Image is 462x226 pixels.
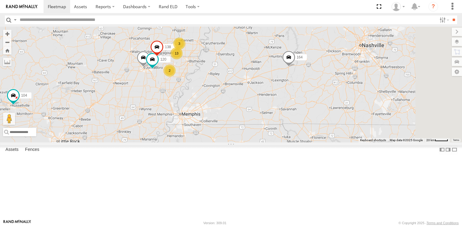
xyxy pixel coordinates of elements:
[297,55,303,59] span: 164
[160,57,166,61] span: 120
[428,2,438,12] i: ?
[203,221,226,225] div: Version: 309.01
[6,5,37,9] img: rand-logo.svg
[171,47,183,59] div: 13
[164,65,176,77] div: 2
[22,146,42,154] label: Fences
[389,2,407,11] div: John Bibbs
[173,38,185,50] div: 3
[390,138,423,142] span: Map data ©2025 Google
[3,46,11,55] button: Zoom Home
[3,38,11,46] button: Zoom out
[439,145,445,154] label: Dock Summary Table to the Left
[425,138,450,142] button: Map Scale: 20 km per 40 pixels
[426,138,435,142] span: 20 km
[451,145,457,154] label: Hide Summary Table
[165,45,171,49] span: 138
[437,15,450,24] label: Search Filter Options
[445,145,451,154] label: Dock Summary Table to the Right
[13,15,18,24] label: Search Query
[427,221,459,225] a: Terms and Conditions
[21,93,27,98] span: 104
[3,58,11,66] label: Measure
[399,221,459,225] div: © Copyright 2025 -
[360,138,386,142] button: Keyboard shortcuts
[2,146,21,154] label: Assets
[452,68,462,76] label: Map Settings
[3,220,31,226] a: Visit our Website
[453,139,459,141] a: Terms (opens in new tab)
[3,30,11,38] button: Zoom in
[3,113,15,125] button: Drag Pegman onto the map to open Street View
